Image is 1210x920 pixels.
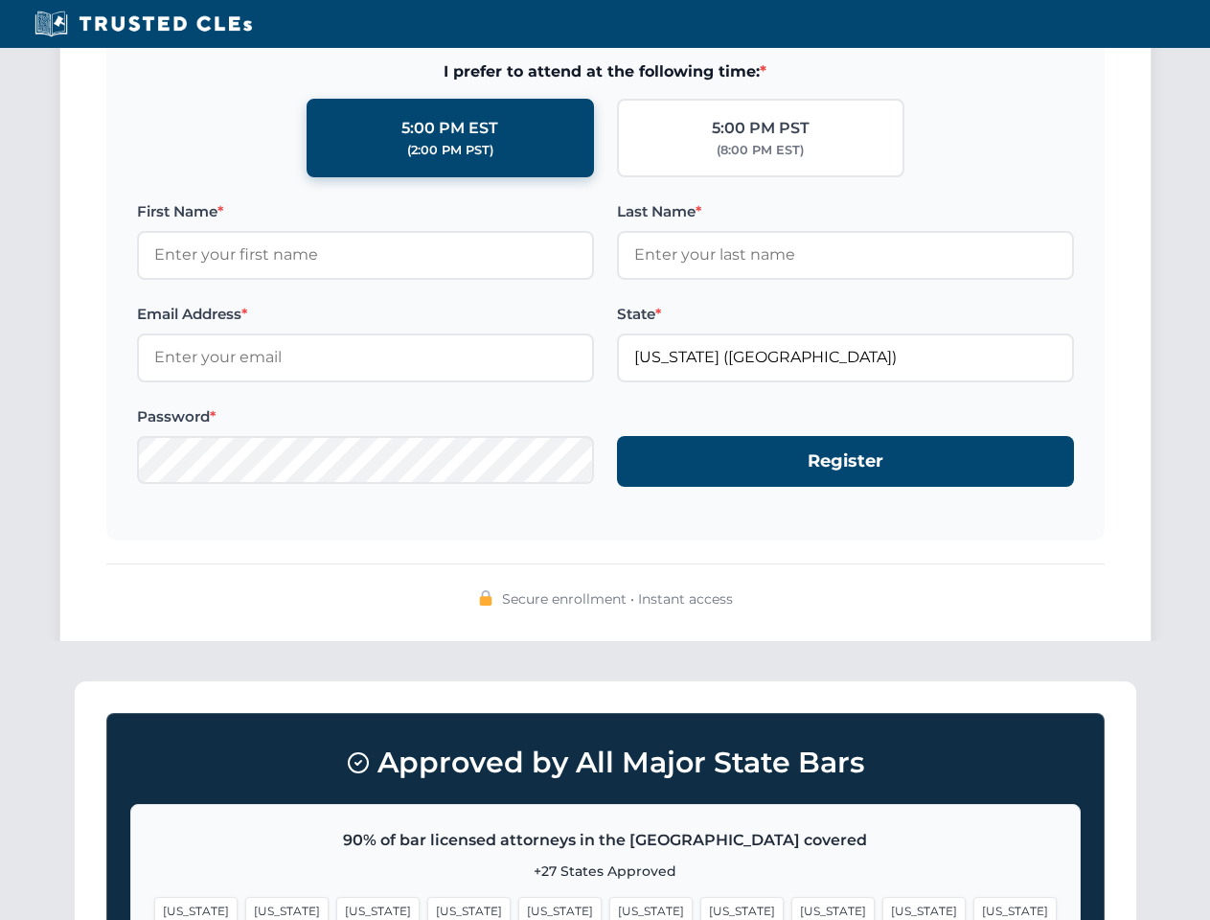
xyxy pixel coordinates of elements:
[712,116,810,141] div: 5:00 PM PST
[617,333,1074,381] input: Florida (FL)
[478,590,493,606] img: 🔒
[617,200,1074,223] label: Last Name
[617,303,1074,326] label: State
[137,200,594,223] label: First Name
[137,59,1074,84] span: I prefer to attend at the following time:
[154,828,1057,853] p: 90% of bar licensed attorneys in the [GEOGRAPHIC_DATA] covered
[401,116,498,141] div: 5:00 PM EST
[407,141,493,160] div: (2:00 PM PST)
[717,141,804,160] div: (8:00 PM EST)
[617,436,1074,487] button: Register
[130,737,1081,789] h3: Approved by All Major State Bars
[137,405,594,428] label: Password
[137,231,594,279] input: Enter your first name
[154,861,1057,882] p: +27 States Approved
[137,333,594,381] input: Enter your email
[29,10,258,38] img: Trusted CLEs
[137,303,594,326] label: Email Address
[502,588,733,609] span: Secure enrollment • Instant access
[617,231,1074,279] input: Enter your last name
